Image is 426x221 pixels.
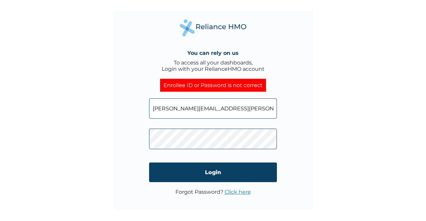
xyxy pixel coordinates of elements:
p: Forgot Password? [175,189,251,195]
input: Email address or HMO ID [149,98,277,119]
input: Login [149,163,277,182]
h4: You can rely on us [187,50,239,56]
a: Click here [225,189,251,195]
div: To access all your dashboards, Login with your RelianceHMO account [162,59,265,72]
div: Enrollee ID or Password is not correct [160,79,266,92]
img: Reliance Health's Logo [180,19,246,36]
